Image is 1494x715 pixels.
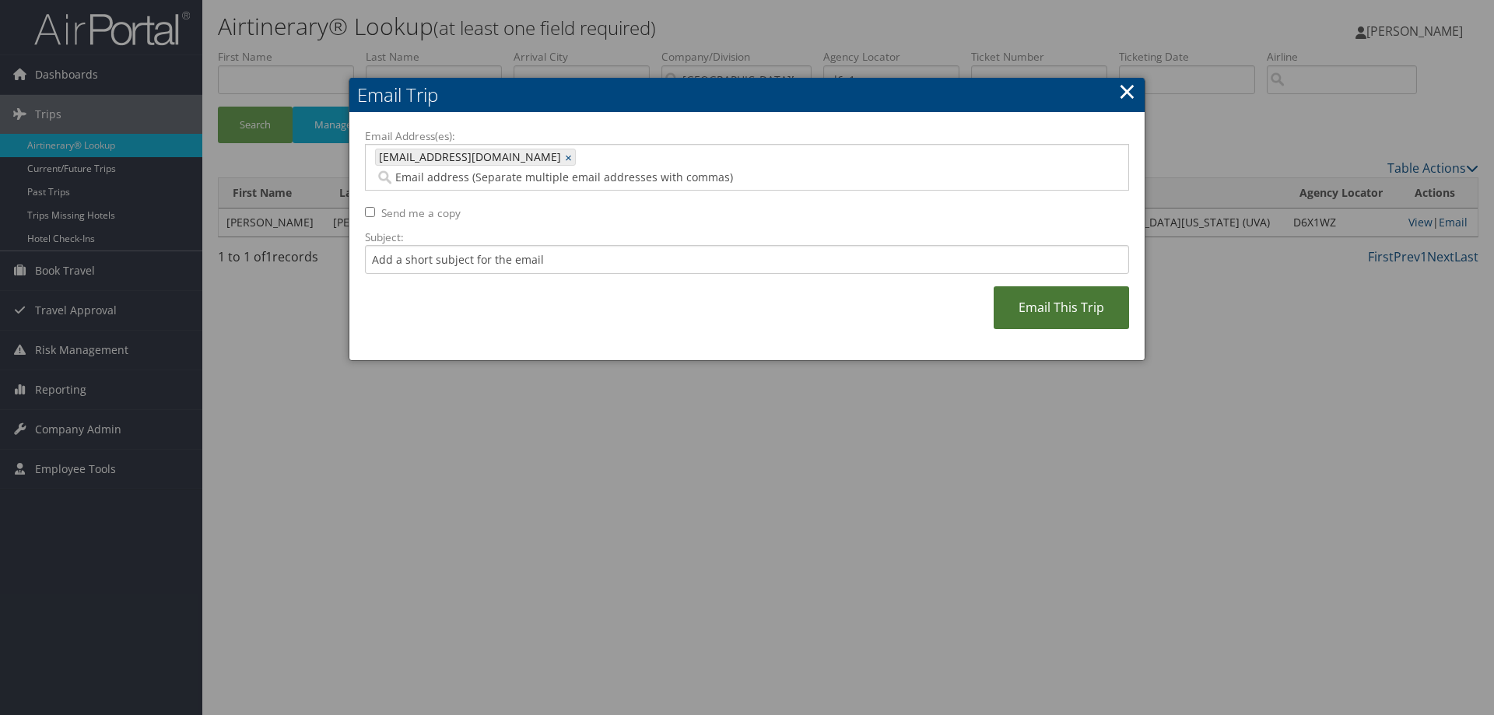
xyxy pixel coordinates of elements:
[365,128,1129,144] label: Email Address(es):
[565,149,575,165] a: ×
[349,78,1145,112] h2: Email Trip
[376,149,561,165] span: [EMAIL_ADDRESS][DOMAIN_NAME]
[365,230,1129,245] label: Subject:
[375,170,987,185] input: Email address (Separate multiple email addresses with commas)
[381,205,461,221] label: Send me a copy
[1118,75,1136,107] a: ×
[365,245,1129,274] input: Add a short subject for the email
[994,286,1129,329] a: Email This Trip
